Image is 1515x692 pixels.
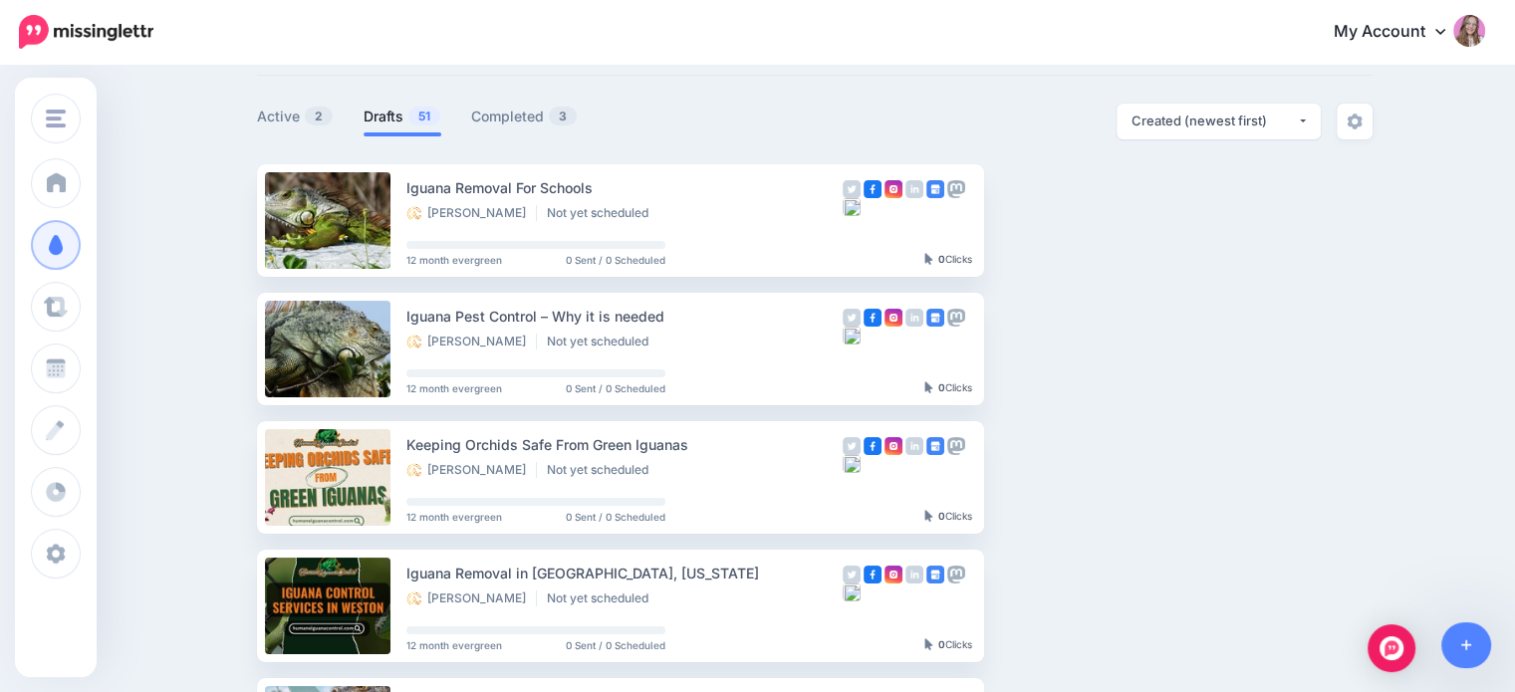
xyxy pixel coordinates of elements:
[926,309,944,327] img: google_business-square.png
[406,334,537,349] li: [PERSON_NAME]
[843,309,861,327] img: twitter-grey-square.png
[566,383,665,393] span: 0 Sent / 0 Scheduled
[926,566,944,583] img: google_business-square.png
[938,638,945,650] b: 0
[843,566,861,583] img: twitter-grey-square.png
[864,180,882,198] img: facebook-square.png
[843,437,861,455] img: twitter-grey-square.png
[924,382,972,394] div: Clicks
[406,462,537,478] li: [PERSON_NAME]
[406,512,502,522] span: 12 month evergreen
[884,309,902,327] img: instagram-square.png
[406,590,537,606] li: [PERSON_NAME]
[924,638,933,650] img: pointer-grey-darker.png
[924,254,972,266] div: Clicks
[924,253,933,265] img: pointer-grey-darker.png
[864,309,882,327] img: facebook-square.png
[924,511,972,523] div: Clicks
[905,437,923,455] img: linkedin-grey-square.png
[924,510,933,522] img: pointer-grey-darker.png
[947,180,965,198] img: mastodon-grey-square.png
[19,15,153,49] img: Missinglettr
[864,437,882,455] img: facebook-square.png
[549,107,577,125] span: 3
[926,180,944,198] img: google_business-square.png
[938,510,945,522] b: 0
[406,255,502,265] span: 12 month evergreen
[884,180,902,198] img: instagram-square.png
[46,110,66,127] img: menu.png
[408,107,440,125] span: 51
[566,512,665,522] span: 0 Sent / 0 Scheduled
[547,462,658,478] li: Not yet scheduled
[947,566,965,583] img: mastodon-grey-square.png
[864,566,882,583] img: facebook-square.png
[566,640,665,650] span: 0 Sent / 0 Scheduled
[547,205,658,221] li: Not yet scheduled
[938,381,945,393] b: 0
[406,176,843,199] div: Iguana Removal For Schools
[905,309,923,327] img: linkedin-grey-square.png
[1347,114,1363,129] img: settings-grey.png
[884,437,902,455] img: instagram-square.png
[406,640,502,650] span: 12 month evergreen
[406,383,502,393] span: 12 month evergreen
[926,437,944,455] img: google_business-square.png
[1117,104,1321,139] button: Created (newest first)
[1368,624,1415,672] div: Open Intercom Messenger
[406,205,537,221] li: [PERSON_NAME]
[924,381,933,393] img: pointer-grey-darker.png
[1314,8,1485,57] a: My Account
[843,327,861,345] img: bluesky-grey-square.png
[305,107,333,125] span: 2
[947,437,965,455] img: mastodon-grey-square.png
[843,180,861,198] img: twitter-grey-square.png
[884,566,902,583] img: instagram-square.png
[566,255,665,265] span: 0 Sent / 0 Scheduled
[1132,112,1297,130] div: Created (newest first)
[843,198,861,216] img: bluesky-grey-square.png
[843,583,861,601] img: bluesky-grey-square.png
[406,305,843,328] div: Iguana Pest Control – Why it is needed
[364,105,441,128] a: Drafts51
[938,253,945,265] b: 0
[257,105,334,128] a: Active2
[547,590,658,606] li: Not yet scheduled
[947,309,965,327] img: mastodon-grey-square.png
[406,562,843,584] div: Iguana Removal in [GEOGRAPHIC_DATA], [US_STATE]
[406,433,843,456] div: Keeping Orchids Safe From Green Iguanas
[905,180,923,198] img: linkedin-grey-square.png
[547,334,658,349] li: Not yet scheduled
[843,455,861,473] img: bluesky-grey-square.png
[471,105,578,128] a: Completed3
[905,566,923,583] img: linkedin-grey-square.png
[924,639,972,651] div: Clicks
